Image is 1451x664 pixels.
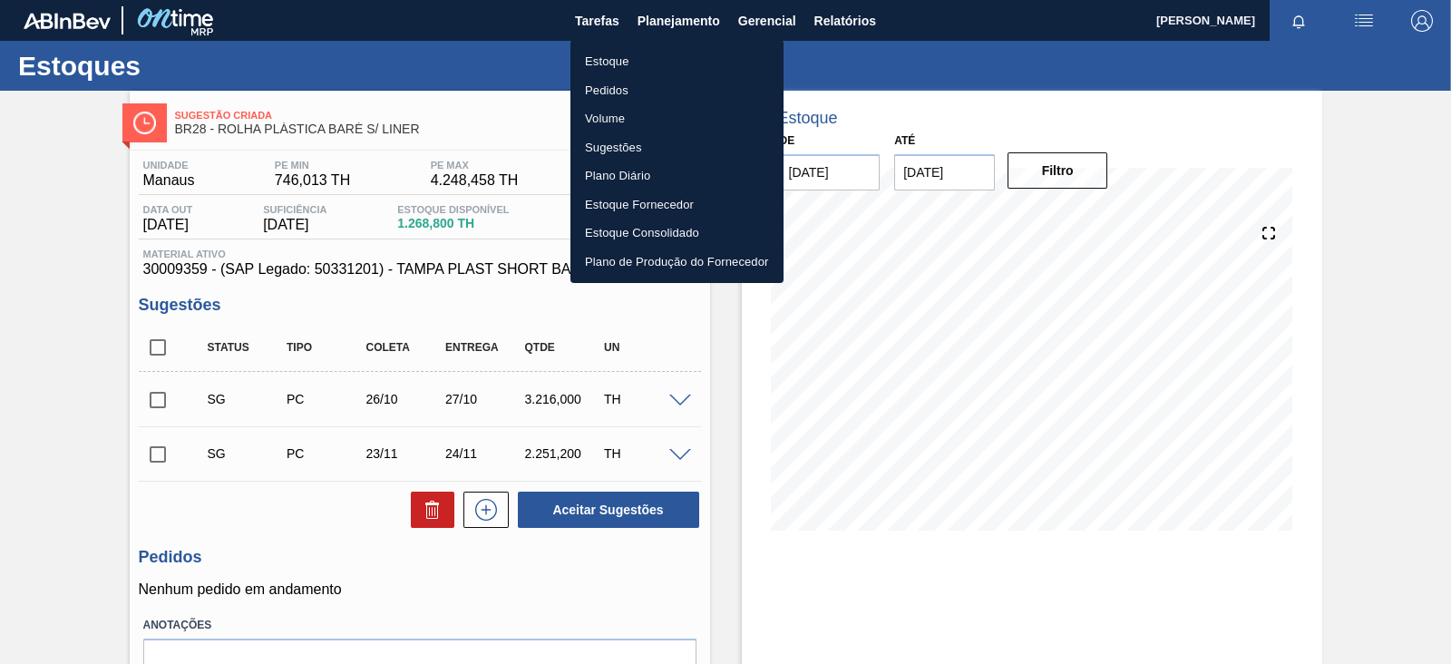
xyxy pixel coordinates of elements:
a: Plano de Produção do Fornecedor [570,248,784,277]
a: Volume [570,104,784,133]
a: Plano Diário [570,161,784,190]
a: Estoque [570,47,784,76]
a: Sugestões [570,133,784,162]
a: Estoque Fornecedor [570,190,784,220]
a: Estoque Consolidado [570,219,784,248]
a: Pedidos [570,76,784,105]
